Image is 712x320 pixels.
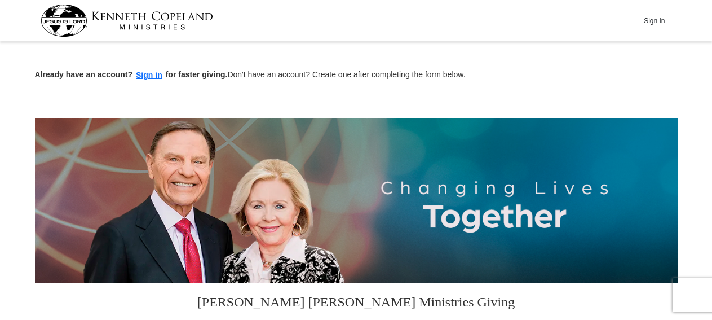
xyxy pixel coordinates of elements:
img: kcm-header-logo.svg [41,5,213,37]
button: Sign in [132,69,166,82]
p: Don't have an account? Create one after completing the form below. [35,69,678,82]
button: Sign In [638,12,671,29]
strong: Already have an account? for faster giving. [35,70,228,79]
